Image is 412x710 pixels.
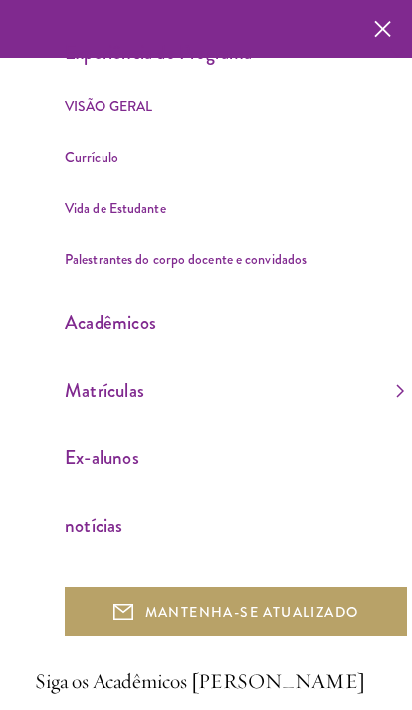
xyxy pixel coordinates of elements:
a: Vida de Estudante [65,198,166,218]
a: notícias [65,509,404,542]
a: Acadêmicos [65,306,404,339]
button: MANTENHA-SE ATUALIZADO [65,587,407,636]
a: Experiência do Programa [65,36,404,69]
a: Palestrantes do corpo docente e convidados [65,249,307,268]
a: VISÃO GERAL [65,96,152,116]
h2: Siga os Acadêmicos [PERSON_NAME] [35,666,377,698]
a: Matrículas [65,374,404,407]
a: Currículo [65,147,118,167]
a: Ex-alunos [65,442,404,474]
